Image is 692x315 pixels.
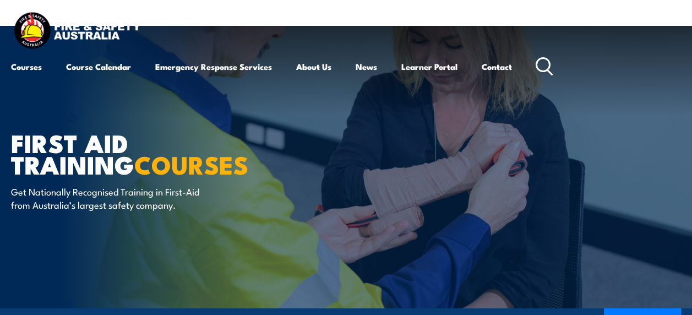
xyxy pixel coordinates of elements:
[66,53,131,80] a: Course Calendar
[134,145,248,183] strong: COURSES
[11,53,42,80] a: Courses
[401,53,457,80] a: Learner Portal
[482,53,512,80] a: Contact
[11,185,212,211] p: Get Nationally Recognised Training in First-Aid from Australia’s largest safety company.
[11,132,283,175] h1: First Aid Training
[296,53,331,80] a: About Us
[356,53,377,80] a: News
[155,53,272,80] a: Emergency Response Services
